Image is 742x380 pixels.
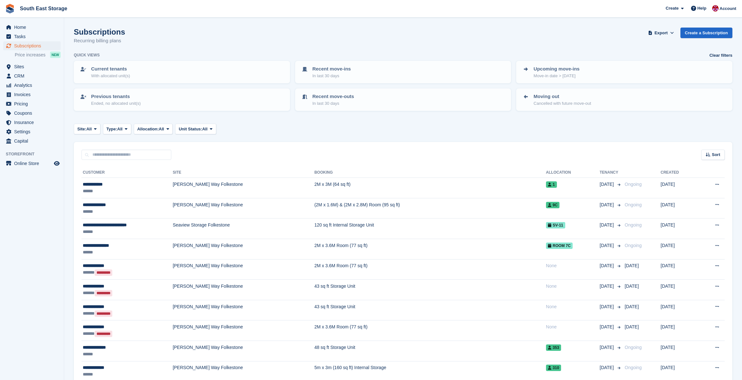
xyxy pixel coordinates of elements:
[14,32,53,41] span: Tasks
[173,259,314,280] td: [PERSON_NAME] Way Folkestone
[314,280,546,300] td: 43 sq ft Storage Unit
[179,126,202,132] span: Unit Status:
[314,178,546,198] td: 2M x 3M (64 sq ft)
[3,32,61,41] a: menu
[91,93,141,100] p: Previous tenants
[14,41,53,50] span: Subscriptions
[625,202,642,207] span: Ongoing
[625,324,639,329] span: [DATE]
[546,344,561,351] span: 353
[53,160,61,167] a: Preview store
[202,126,208,132] span: All
[625,243,642,248] span: Ongoing
[3,62,61,71] a: menu
[14,90,53,99] span: Invoices
[14,127,53,136] span: Settings
[173,178,314,198] td: [PERSON_NAME] Way Folkestone
[625,304,639,309] span: [DATE]
[600,324,615,330] span: [DATE]
[3,136,61,145] a: menu
[159,126,164,132] span: All
[173,320,314,341] td: [PERSON_NAME] Way Folkestone
[137,126,159,132] span: Allocation:
[314,320,546,341] td: 2M x 3.6M Room (77 sq ft)
[91,100,141,107] p: Ended, no allocated unit(s)
[3,109,61,118] a: menu
[296,89,511,110] a: Recent move-outs In last 30 days
[697,5,706,12] span: Help
[546,222,565,228] span: SV-11
[546,365,561,371] span: 310
[81,168,173,178] th: Customer
[314,168,546,178] th: Booking
[600,344,615,351] span: [DATE]
[91,65,130,73] p: Current tenants
[314,341,546,361] td: 48 sq ft Storage Unit
[546,202,559,208] span: 9C
[709,52,732,59] a: Clear filters
[712,152,720,158] span: Sort
[546,303,600,310] div: None
[546,262,600,269] div: None
[600,262,615,269] span: [DATE]
[600,202,615,208] span: [DATE]
[661,178,697,198] td: [DATE]
[15,51,61,58] a: Price increases NEW
[50,52,61,58] div: NEW
[14,136,53,145] span: Capital
[3,90,61,99] a: menu
[173,198,314,219] td: [PERSON_NAME] Way Folkestone
[600,303,615,310] span: [DATE]
[661,239,697,259] td: [DATE]
[3,127,61,136] a: menu
[3,23,61,32] a: menu
[175,124,216,134] button: Unit Status: All
[314,259,546,280] td: 2M x 3.6M Room (77 sq ft)
[661,320,697,341] td: [DATE]
[314,300,546,320] td: 43 sq ft Storage Unit
[15,52,46,58] span: Price increases
[3,99,61,108] a: menu
[661,219,697,239] td: [DATE]
[661,168,697,178] th: Created
[625,182,642,187] span: Ongoing
[74,124,100,134] button: Site: All
[314,239,546,259] td: 2M x 3.6M Room (77 sq ft)
[173,168,314,178] th: Site
[546,324,600,330] div: None
[173,341,314,361] td: [PERSON_NAME] Way Folkestone
[625,365,642,370] span: Ongoing
[312,93,354,100] p: Recent move-outs
[74,28,125,36] h1: Subscriptions
[661,198,697,219] td: [DATE]
[86,126,92,132] span: All
[661,259,697,280] td: [DATE]
[173,219,314,239] td: Seaview Storage Folkestone
[296,62,511,83] a: Recent move-ins In last 30 days
[14,159,53,168] span: Online Store
[546,283,600,290] div: None
[546,243,573,249] span: Room 7c
[6,151,64,157] span: Storefront
[77,126,86,132] span: Site:
[91,73,130,79] p: With allocated unit(s)
[661,300,697,320] td: [DATE]
[14,23,53,32] span: Home
[625,345,642,350] span: Ongoing
[661,280,697,300] td: [DATE]
[533,65,579,73] p: Upcoming move-ins
[720,5,736,12] span: Account
[600,242,615,249] span: [DATE]
[173,280,314,300] td: [PERSON_NAME] Way Folkestone
[3,71,61,80] a: menu
[312,73,351,79] p: In last 30 days
[533,93,591,100] p: Moving out
[74,52,100,58] h6: Quick views
[107,126,117,132] span: Type:
[533,100,591,107] p: Cancelled with future move-out
[600,222,615,228] span: [DATE]
[533,73,579,79] p: Move-in date > [DATE]
[312,100,354,107] p: In last 30 days
[647,28,675,38] button: Export
[600,168,622,178] th: Tenancy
